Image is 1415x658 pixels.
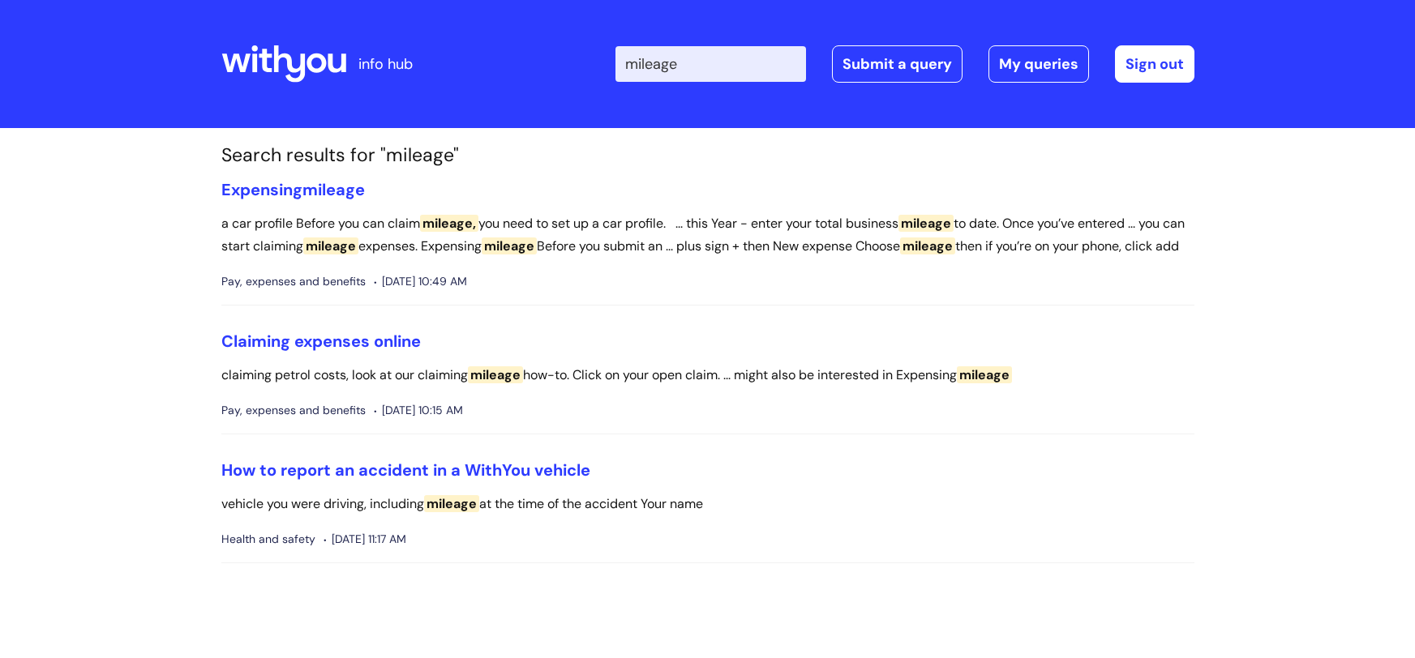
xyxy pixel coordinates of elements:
[615,45,1194,83] div: | -
[221,331,421,352] a: Claiming expenses online
[221,144,1194,167] h1: Search results for "mileage"
[221,179,365,200] a: Expensingmileage
[221,459,590,481] a: How to report an accident in a WithYou vehicle
[302,179,365,200] span: mileage
[221,212,1194,259] p: a car profile Before you can claim you need to set up a car profile. ... this Year - enter your t...
[221,493,1194,516] p: vehicle you were driving, including at the time of the accident Your name
[221,400,366,421] span: Pay, expenses and benefits
[324,529,406,549] span: [DATE] 11:17 AM
[221,529,315,549] span: Health and safety
[900,237,955,254] span: mileage
[988,45,1089,83] a: My queries
[358,51,413,77] p: info hub
[374,271,467,292] span: [DATE] 10:49 AM
[374,400,463,421] span: [DATE] 10:15 AM
[424,495,479,512] span: mileage
[482,237,537,254] span: mileage
[303,237,358,254] span: mileage
[468,366,523,383] span: mileage
[420,215,478,232] span: mileage,
[615,46,806,82] input: Search
[221,364,1194,387] p: claiming petrol costs, look at our claiming how-to. Click on your open claim. ... might also be i...
[898,215,954,232] span: mileage
[832,45,963,83] a: Submit a query
[1115,45,1194,83] a: Sign out
[221,271,366,292] span: Pay, expenses and benefits
[957,366,1012,383] span: mileage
